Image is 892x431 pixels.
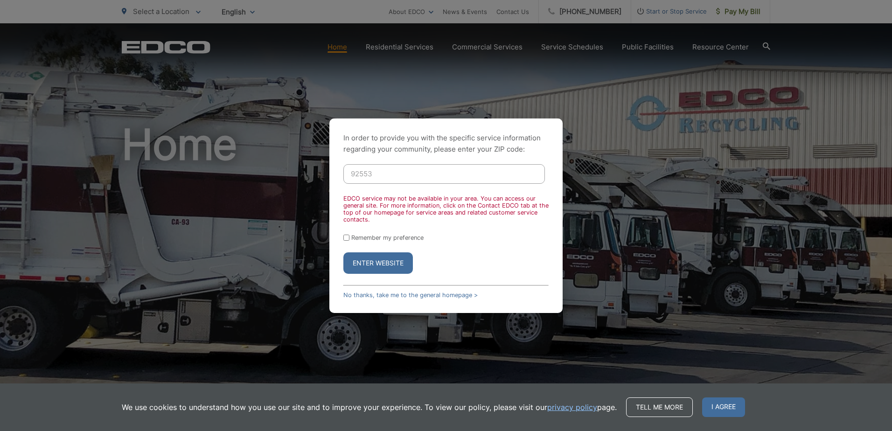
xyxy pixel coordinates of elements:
div: EDCO service may not be available in your area. You can access our general site. For more informa... [343,195,549,223]
button: Enter Website [343,252,413,274]
p: In order to provide you with the specific service information regarding your community, please en... [343,132,549,155]
span: I agree [702,397,745,417]
p: We use cookies to understand how you use our site and to improve your experience. To view our pol... [122,402,617,413]
a: Tell me more [626,397,693,417]
input: Enter ZIP Code [343,164,545,184]
a: No thanks, take me to the general homepage > [343,292,478,299]
label: Remember my preference [351,234,424,241]
a: privacy policy [547,402,597,413]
